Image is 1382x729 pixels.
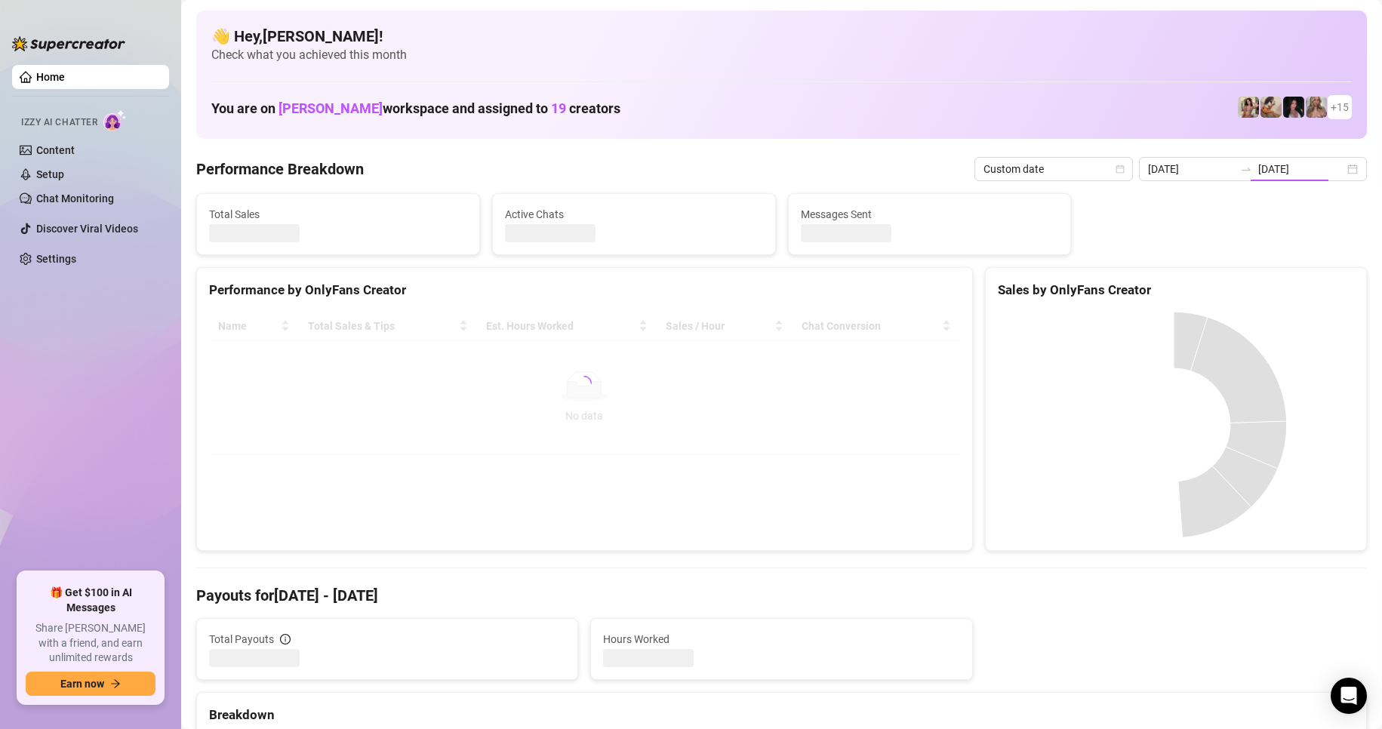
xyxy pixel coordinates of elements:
input: End date [1258,161,1344,177]
a: Home [36,71,65,83]
img: AI Chatter [103,109,127,131]
h4: Payouts for [DATE] - [DATE] [196,585,1367,606]
span: loading [577,376,592,391]
a: Discover Viral Videos [36,223,138,235]
img: Baby (@babyyyybellaa) [1283,97,1304,118]
span: Hours Worked [603,631,959,647]
div: Performance by OnlyFans Creator [209,280,960,300]
a: Content [36,144,75,156]
span: to [1240,163,1252,175]
a: Chat Monitoring [36,192,114,205]
span: 19 [551,100,566,116]
span: Earn now [60,678,104,690]
div: Breakdown [209,705,1354,725]
span: info-circle [280,634,291,644]
img: Avry (@avryjennervip) [1238,97,1259,118]
span: Messages Sent [801,206,1059,223]
span: + 15 [1331,99,1349,115]
a: Settings [36,253,76,265]
span: Share [PERSON_NAME] with a friend, and earn unlimited rewards [26,621,155,666]
img: logo-BBDzfeDw.svg [12,36,125,51]
div: Open Intercom Messenger [1331,678,1367,714]
span: Active Chats [505,206,763,223]
a: Setup [36,168,64,180]
span: calendar [1116,165,1125,174]
div: Sales by OnlyFans Creator [998,280,1354,300]
span: Total Payouts [209,631,274,647]
span: swap-right [1240,163,1252,175]
img: Kenzie (@dmaxkenz) [1306,97,1327,118]
span: arrow-right [110,678,121,689]
span: 🎁 Get $100 in AI Messages [26,586,155,615]
span: [PERSON_NAME] [279,100,383,116]
button: Earn nowarrow-right [26,672,155,696]
span: Check what you achieved this month [211,47,1352,63]
img: Kayla (@kaylathaylababy) [1260,97,1282,118]
h1: You are on workspace and assigned to creators [211,100,620,117]
input: Start date [1148,161,1234,177]
span: Izzy AI Chatter [21,115,97,130]
span: Total Sales [209,206,467,223]
h4: 👋 Hey, [PERSON_NAME] ! [211,26,1352,47]
h4: Performance Breakdown [196,158,364,180]
span: Custom date [983,158,1124,180]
